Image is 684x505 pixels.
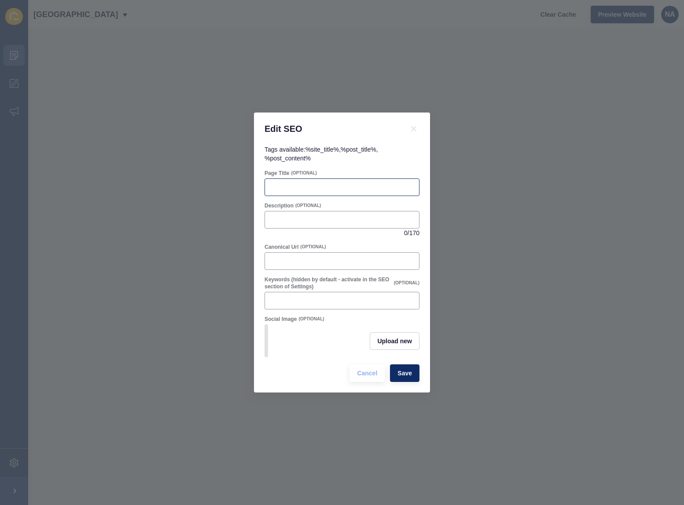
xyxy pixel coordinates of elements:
[397,369,412,378] span: Save
[357,369,377,378] span: Cancel
[298,316,324,322] span: (OPTIONAL)
[409,229,419,237] span: 170
[265,155,311,162] code: %post_content%
[291,170,316,176] span: (OPTIONAL)
[265,170,289,177] label: Page Title
[394,280,419,286] span: (OPTIONAL)
[300,244,326,250] span: (OPTIONAL)
[265,316,297,323] label: Social Image
[295,203,321,209] span: (OPTIONAL)
[265,123,397,134] h1: Edit SEO
[390,364,419,382] button: Save
[377,337,412,345] span: Upload new
[265,243,298,251] label: Canonical Url
[408,229,409,237] span: /
[404,229,408,237] span: 0
[265,146,378,162] span: Tags available: , ,
[341,146,376,153] code: %post_title%
[265,202,294,209] label: Description
[349,364,385,382] button: Cancel
[305,146,339,153] code: %site_title%
[370,332,419,350] button: Upload new
[265,276,392,290] label: Keywords (hidden by default - activate in the SEO section of Settings)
